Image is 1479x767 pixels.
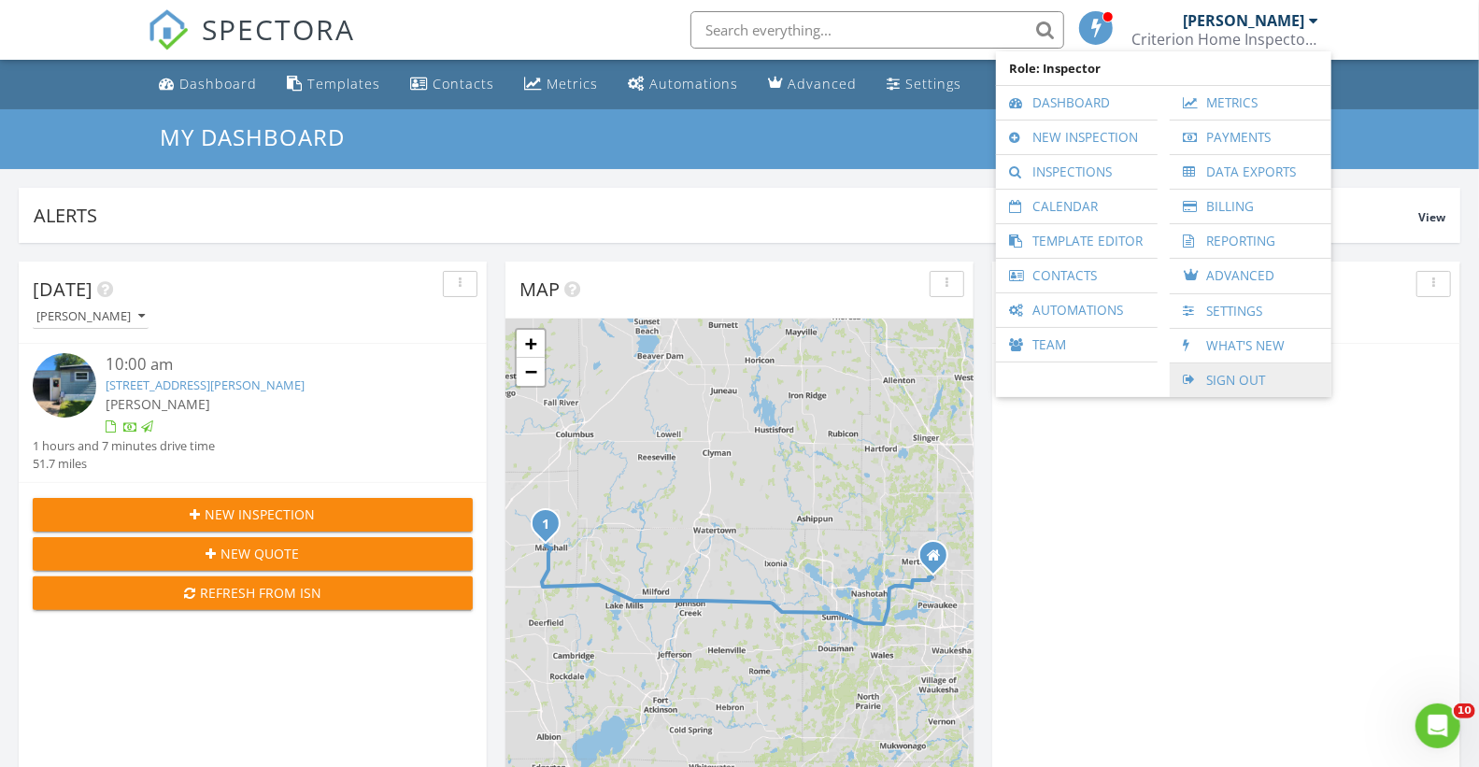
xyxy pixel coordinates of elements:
button: Refresh from ISN [33,576,473,610]
div: Contacts [433,75,494,92]
a: Automations (Basic) [620,67,746,102]
span: Role: Inspector [1005,51,1322,85]
div: Templates [307,75,380,92]
span: Map [519,277,560,302]
div: Advanced [788,75,857,92]
button: New Quote [33,537,473,571]
span: New Quote [221,544,300,563]
div: [PERSON_NAME] [1184,11,1305,30]
div: Dashboard [179,75,257,92]
a: Automations [1005,293,1148,327]
input: Search everything... [690,11,1064,49]
a: Calendar [1005,190,1148,223]
img: 9367272%2Fcover_photos%2FNItiizt5VtGUAkKJX68r%2Fsmall.jpg [33,353,96,417]
a: Advanced [761,67,864,102]
a: Inspections [1005,155,1148,189]
div: Metrics [547,75,598,92]
span: SPECTORA [202,9,355,49]
i: 1 [542,518,549,532]
div: No results found [992,344,1460,394]
a: SPECTORA [148,25,355,64]
a: [STREET_ADDRESS][PERSON_NAME] [106,376,305,393]
button: New Inspection [33,498,473,532]
a: Contacts [403,67,502,102]
span: New Inspection [206,504,316,524]
span: My Dashboard [160,121,345,152]
a: Advanced [1179,259,1322,293]
a: Zoom out [517,358,545,386]
a: Reporting [1179,224,1322,258]
div: Alerts [34,203,1418,228]
a: Templates [279,67,388,102]
button: [PERSON_NAME] [33,305,149,330]
a: Metrics [517,67,605,102]
a: Data Exports [1179,155,1322,189]
a: New Inspection [1005,121,1148,154]
div: Settings [905,75,961,92]
div: [PERSON_NAME] [36,310,145,323]
div: W262 N5806 Mount du Lac Dr, Sussex WI 53089 [933,555,945,566]
span: [PERSON_NAME] [106,395,210,413]
div: 51.7 miles [33,455,215,473]
a: Zoom in [517,330,545,358]
div: Refresh from ISN [48,583,458,603]
img: The Best Home Inspection Software - Spectora [148,9,189,50]
a: Dashboard [1005,86,1148,120]
a: 10:00 am [STREET_ADDRESS][PERSON_NAME] [PERSON_NAME] 1 hours and 7 minutes drive time 51.7 miles [33,353,473,473]
a: Template Editor [1005,224,1148,258]
a: Payments [1179,121,1322,154]
a: Contacts [1005,259,1148,292]
iframe: Intercom live chat [1415,703,1460,748]
a: Billing [1179,190,1322,223]
a: Sign Out [1179,363,1322,397]
span: View [1418,209,1445,225]
a: Settings [879,67,969,102]
a: Metrics [1179,86,1322,120]
div: 195 Blue Spruce Ln , Marshall, WI 53559 [546,523,557,534]
div: Automations [649,75,738,92]
a: Team [1005,328,1148,362]
div: 10:00 am [106,353,435,376]
span: 10 [1454,703,1475,718]
a: What's New [1179,329,1322,362]
div: Criterion Home Inspectors, LLC [1132,30,1319,49]
span: [DATE] [33,277,92,302]
div: 1 hours and 7 minutes drive time [33,437,215,455]
a: Settings [1179,294,1322,328]
a: Dashboard [151,67,264,102]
